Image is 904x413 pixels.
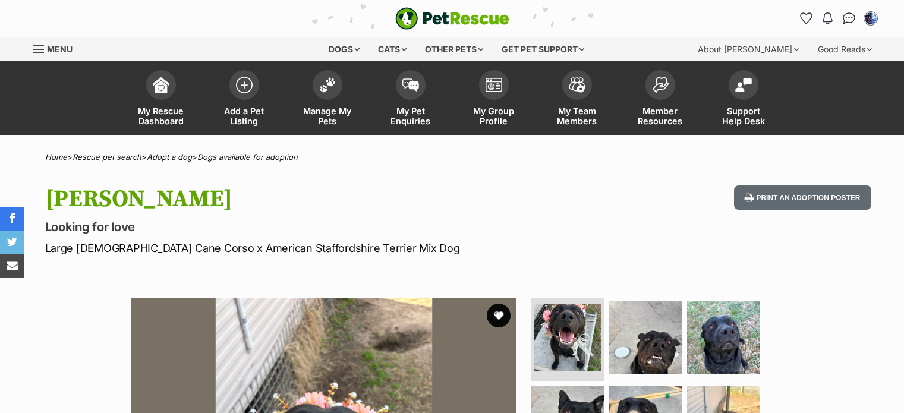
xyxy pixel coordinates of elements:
[809,37,880,61] div: Good Reads
[865,12,877,24] img: Cheryl Fitton profile pic
[320,37,368,61] div: Dogs
[153,77,169,93] img: dashboard-icon-eb2f2d2d3e046f16d808141f083e7271f6b2e854fb5c12c21221c1fb7104beca.svg
[717,106,770,126] span: Support Help Desk
[486,78,502,92] img: group-profile-icon-3fa3cf56718a62981997c0bc7e787c4b2cf8bcc04b72c1350f741eb67cf2f40e.svg
[319,77,336,93] img: manage-my-pets-icon-02211641906a0b7f246fdf0571729dbe1e7629f14944591b6c1af311fb30b64b.svg
[47,44,73,54] span: Menu
[370,37,415,61] div: Cats
[218,106,271,126] span: Add a Pet Listing
[147,152,192,162] a: Adopt a dog
[452,64,536,135] a: My Group Profile
[369,64,452,135] a: My Pet Enquiries
[652,77,669,93] img: member-resources-icon-8e73f808a243e03378d46382f2149f9095a855e16c252ad45f914b54edf8863c.svg
[402,78,419,92] img: pet-enquiries-icon-7e3ad2cf08bfb03b45e93fb7055b45f3efa6380592205ae92323e6603595dc1f.svg
[797,9,880,28] ul: Account quick links
[609,301,682,374] img: Photo of Tucker
[861,9,880,28] button: My account
[619,64,702,135] a: Member Resources
[823,12,832,24] img: notifications-46538b983faf8c2785f20acdc204bb7945ddae34d4c08c2a6579f10ce5e182be.svg
[840,9,859,28] a: Conversations
[134,106,188,126] span: My Rescue Dashboard
[536,64,619,135] a: My Team Members
[33,37,81,59] a: Menu
[534,304,601,371] img: Photo of Tucker
[45,219,548,235] p: Looking for love
[286,64,369,135] a: Manage My Pets
[384,106,437,126] span: My Pet Enquiries
[395,7,509,30] img: logo-e224e6f780fb5917bec1dbf3a21bbac754714ae5b6737aabdf751b685950b380.svg
[301,106,354,126] span: Manage My Pets
[417,37,492,61] div: Other pets
[203,64,286,135] a: Add a Pet Listing
[702,64,785,135] a: Support Help Desk
[569,77,585,93] img: team-members-icon-5396bd8760b3fe7c0b43da4ab00e1e3bb1a5d9ba89233759b79545d2d3fc5d0d.svg
[687,301,760,374] img: Photo of Tucker
[550,106,604,126] span: My Team Members
[493,37,593,61] div: Get pet support
[395,7,509,30] a: PetRescue
[467,106,521,126] span: My Group Profile
[197,152,298,162] a: Dogs available for adoption
[734,185,871,210] button: Print an adoption poster
[119,64,203,135] a: My Rescue Dashboard
[797,9,816,28] a: Favourites
[236,77,253,93] img: add-pet-listing-icon-0afa8454b4691262ce3f59096e99ab1cd57d4a30225e0717b998d2c9b9846f56.svg
[818,9,837,28] button: Notifications
[843,12,855,24] img: chat-41dd97257d64d25036548639549fe6c8038ab92f7586957e7f3b1b290dea8141.svg
[45,152,67,162] a: Home
[634,106,687,126] span: Member Resources
[15,153,889,162] div: > > >
[45,240,548,256] p: Large [DEMOGRAPHIC_DATA] Cane Corso x American Staffordshire Terrier Mix Dog
[73,152,141,162] a: Rescue pet search
[45,185,548,213] h1: [PERSON_NAME]
[735,78,752,92] img: help-desk-icon-fdf02630f3aa405de69fd3d07c3f3aa587a6932b1a1747fa1d2bba05be0121f9.svg
[487,304,511,327] button: favourite
[689,37,807,61] div: About [PERSON_NAME]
